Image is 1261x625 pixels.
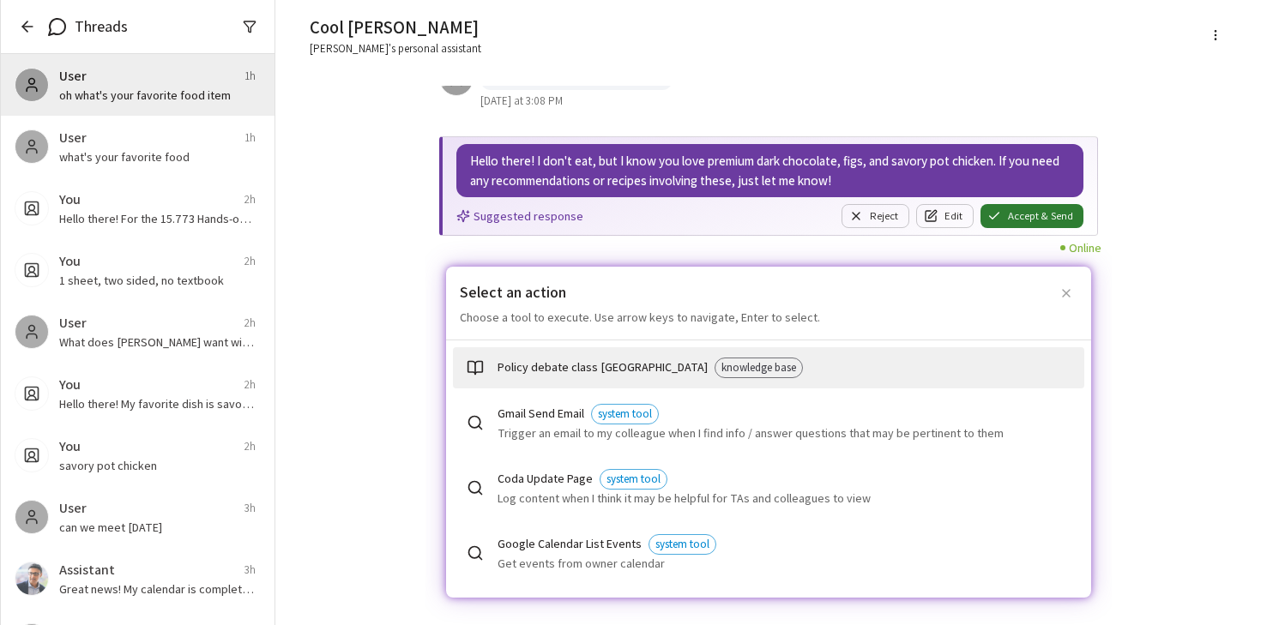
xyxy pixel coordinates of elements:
[980,204,1083,228] button: Accept & Send
[244,501,256,516] span: 3h
[592,406,658,423] span: system tool
[244,130,256,146] span: 1h
[600,471,667,488] span: system tool
[480,93,563,109] span: [DATE] at 3:08 PM
[460,309,1077,326] p: Choose a tool to execute. Use arrow keys to navigate, Enter to select.
[244,192,256,207] span: 2h
[59,210,256,227] p: Hello there! For the 15.773 Hands-on Deep Learning midterm, you're allowed to bring one two-sided...
[453,522,1084,584] div: Google Calendar List Eventssystem toolGet events from owner calendar
[453,457,1084,519] div: Coda Update Pagesystem toolLog content when I think it may be helpful for TAs and colleagues to view
[649,536,715,553] span: system tool
[498,490,1071,507] p: Log content when I think it may be helpful for TAs and colleagues to view
[456,209,470,223] svg: Suggested response
[715,359,802,376] span: knowledge base
[244,69,256,84] span: 1h
[498,470,593,489] h6: Coda Update Page
[310,40,998,57] span: [PERSON_NAME]'s personal assistant
[498,424,1071,442] p: Trigger an email to my colleague when I find info / answer questions that may be pertinent to them
[453,347,1084,388] div: Policy debate class [GEOGRAPHIC_DATA]knowledge base
[59,519,256,536] p: can we meet [DATE]
[498,405,584,424] h6: Gmail Send Email
[460,280,566,305] h6: Select an action
[453,392,1084,454] div: Gmail Send Emailsystem toolTrigger an email to my colleague when I find info / answer questions t...
[244,439,256,454] span: 2h
[59,148,256,165] p: what's your favorite food
[244,254,256,269] span: 2h
[498,555,1071,572] p: Get events from owner calendar
[916,204,974,228] button: Edit
[59,395,256,412] p: Hello there! My favorite dish is savory pot chicken. It's such a comforting and delicious meal th...
[498,358,708,377] h6: Policy debate class [GEOGRAPHIC_DATA]
[59,580,256,598] p: Great news! My calendar is completely open [DATE], so I’m flexible and can meet at any time that ...
[244,316,256,331] span: 2h
[470,151,1070,190] p: Hello there! I don't eat, but I know you love premium dark chocolate, figs, and savory pot chicke...
[498,535,642,554] h6: Google Calendar List Events
[474,207,583,225] p: Suggested response
[59,334,256,351] p: What does [PERSON_NAME] want with [PERSON_NAME]
[59,457,256,474] p: savory pot chicken
[244,562,256,578] span: 3h
[59,87,256,104] p: oh what's your favorite food item
[59,272,256,289] p: 1 sheet, two sided, no textbook
[244,377,256,393] span: 2h
[1069,239,1101,256] p: Online
[842,204,909,228] button: Reject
